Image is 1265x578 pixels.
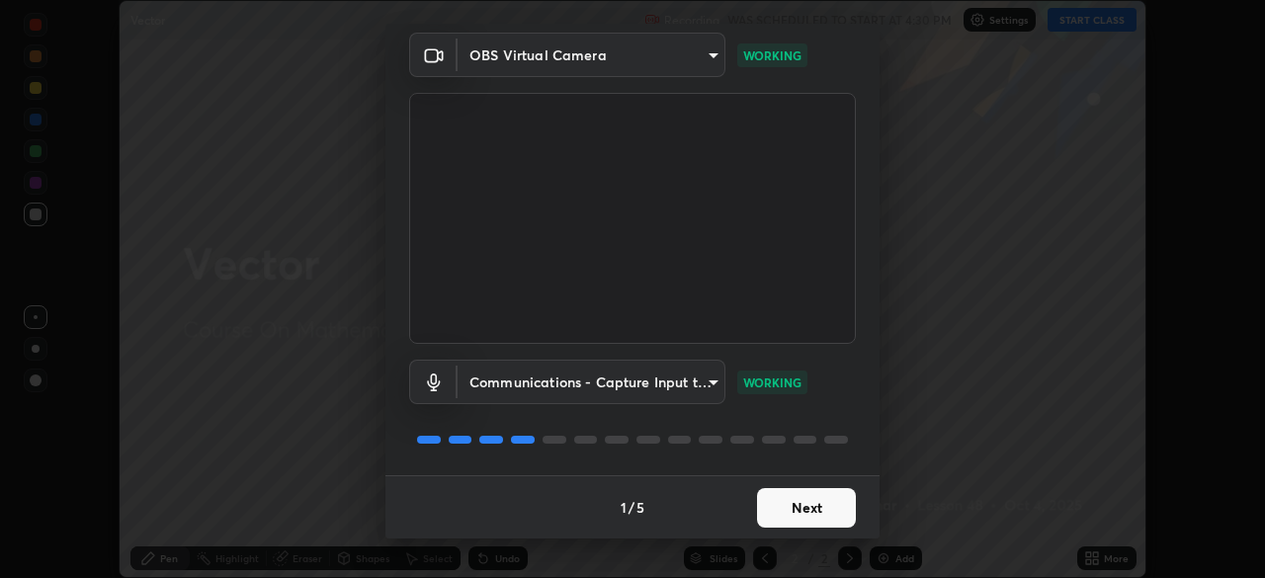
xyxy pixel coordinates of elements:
p: WORKING [743,46,801,64]
div: OBS Virtual Camera [458,360,725,404]
h4: 5 [636,497,644,518]
h4: / [629,497,634,518]
div: OBS Virtual Camera [458,33,725,77]
h4: 1 [621,497,627,518]
p: WORKING [743,373,801,391]
button: Next [757,488,856,528]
